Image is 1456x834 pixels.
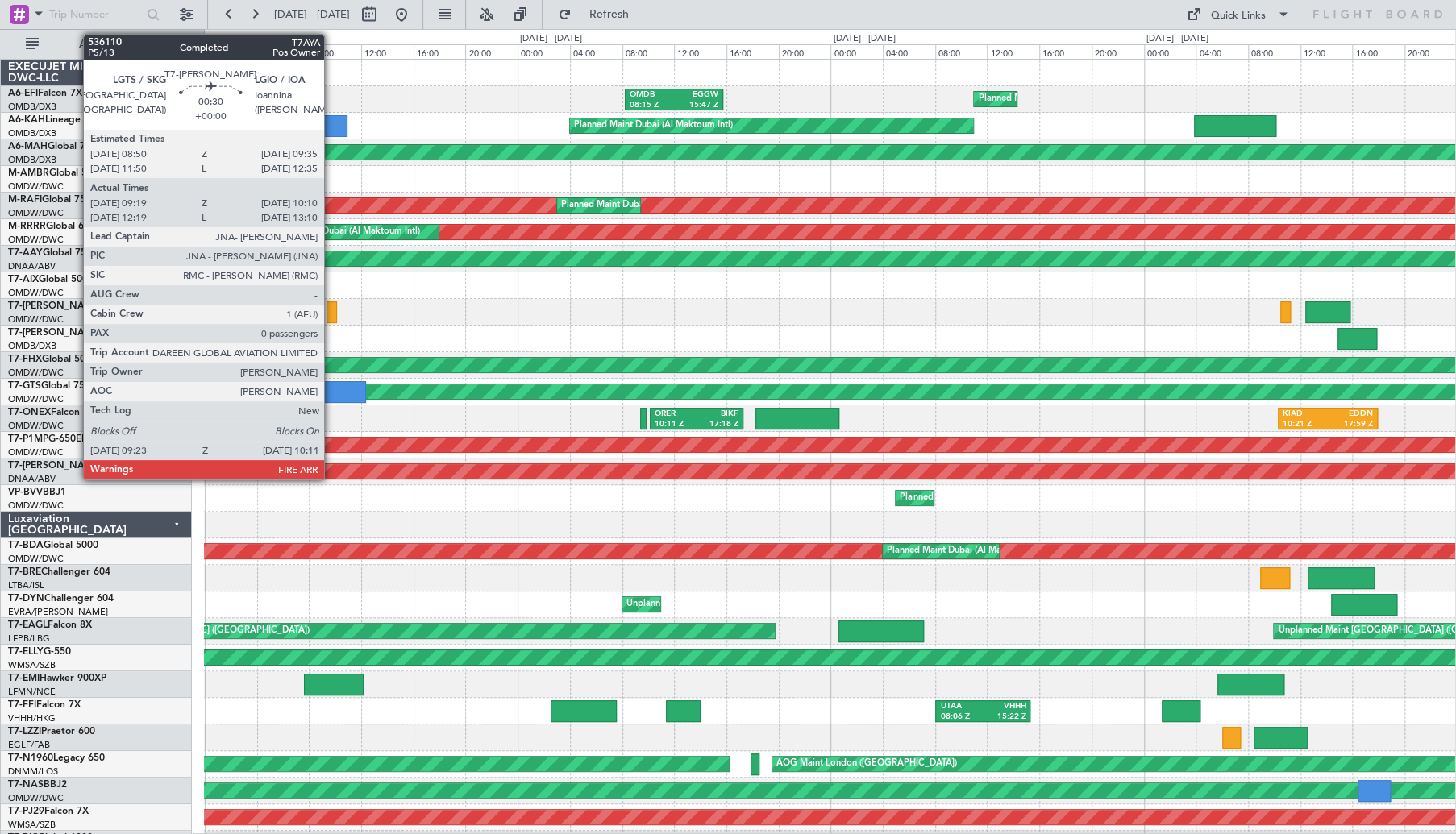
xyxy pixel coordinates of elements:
[8,248,43,258] span: T7-AAY
[8,674,106,683] a: T7-EMIHawker 900XP
[8,766,58,778] a: DNMM/LOS
[983,701,1025,712] div: VHHH
[8,488,43,497] span: VP-BVV
[1039,44,1092,59] div: 16:00
[626,592,833,616] div: Unplanned Maint [GEOGRAPHIC_DATA] (Riga Intl)
[8,142,102,151] a: A6-MAHGlobal 7500
[1196,44,1248,59] div: 04:00
[8,340,56,352] a: OMDB/DXB
[1144,44,1196,59] div: 00:00
[8,807,89,816] a: T7-PJ29Falcon 7X
[8,739,50,751] a: EGLF/FAB
[8,301,102,311] span: T7-[PERSON_NAME]
[1248,44,1300,59] div: 08:00
[1283,409,1328,420] div: KIAD
[261,220,420,244] div: Planned Maint Dubai (Al Maktoum Intl)
[883,44,935,59] div: 04:00
[8,579,44,591] a: LTBA/ISL
[833,32,895,46] div: [DATE] - [DATE]
[574,114,733,138] div: Planned Maint Dubai (Al Maktoum Intl)
[8,195,42,205] span: M-RAFI
[300,459,459,483] div: Planned Maint Dubai (Al Maktoum Intl)
[8,686,56,698] a: LFMN/NCE
[8,222,101,231] a: M-RRRRGlobal 6000
[776,752,957,776] div: AOG Maint London ([GEOGRAPHIC_DATA])
[8,594,114,604] a: T7-DYNChallenger 604
[551,2,647,27] button: Refresh
[8,792,64,804] a: OMDW/DWC
[630,100,674,111] div: 08:15 Z
[8,700,36,710] span: T7-FFI
[1352,44,1404,59] div: 16:00
[8,154,56,166] a: OMDB/DXB
[8,567,41,577] span: T7-BRE
[8,473,56,485] a: DNAA/ABV
[8,488,66,497] a: VP-BVVBBJ1
[8,727,95,736] a: T7-LZZIPraetor 600
[940,712,983,723] div: 08:06 Z
[8,712,56,724] a: VHHH/HKG
[940,701,983,712] div: UTAA
[8,620,48,630] span: T7-EAGL
[8,207,64,219] a: OMDW/DWC
[49,2,142,27] input: Trip Number
[8,275,94,284] a: T7-AIXGlobal 5000
[830,44,883,59] div: 00:00
[1328,409,1373,420] div: EDDN
[674,100,718,111] div: 15:47 Z
[8,393,64,405] a: OMDW/DWC
[978,87,1232,111] div: Planned Maint [GEOGRAPHIC_DATA] ([GEOGRAPHIC_DATA])
[465,44,518,59] div: 20:00
[983,712,1025,723] div: 15:22 Z
[8,367,64,379] a: OMDW/DWC
[8,234,64,246] a: OMDW/DWC
[8,753,53,763] span: T7-N1960
[8,567,110,577] a: T7-BREChallenger 604
[697,409,738,420] div: BIKF
[779,44,831,59] div: 20:00
[274,7,350,22] span: [DATE] - [DATE]
[1300,44,1353,59] div: 12:00
[8,287,64,299] a: OMDW/DWC
[570,44,622,59] div: 04:00
[8,420,64,432] a: OMDW/DWC
[1146,32,1208,46] div: [DATE] - [DATE]
[887,539,1046,563] div: Planned Maint Dubai (Al Maktoum Intl)
[8,328,156,338] a: T7-[PERSON_NAME]Global 6000
[8,328,102,338] span: T7-[PERSON_NAME]
[8,620,92,630] a: T7-EAGLFalcon 8X
[630,89,674,101] div: OMDB
[674,44,726,59] div: 12:00
[8,541,44,550] span: T7-BDA
[8,753,105,763] a: T7-N1960Legacy 650
[1179,2,1298,27] button: Quick Links
[8,553,64,565] a: OMDW/DWC
[8,89,82,98] a: A6-EFIFalcon 7X
[8,461,102,471] span: T7-[PERSON_NAME]
[8,819,56,831] a: WMSA/SZB
[414,44,466,59] div: 16:00
[8,807,44,816] span: T7-PJ29
[8,408,51,417] span: T7-ONEX
[726,44,779,59] div: 16:00
[8,780,67,790] a: T7-NASBBJ2
[8,248,98,258] a: T7-AAYGlobal 7500
[42,39,170,50] span: All Aircraft
[8,541,98,550] a: T7-BDAGlobal 5000
[102,619,310,643] div: Planned Maint [US_STATE] ([GEOGRAPHIC_DATA])
[8,168,104,178] a: M-AMBRGlobal 5000
[257,44,310,59] div: 04:00
[8,647,44,657] span: T7-ELLY
[8,446,64,458] a: OMDW/DWC
[309,44,361,59] div: 08:00
[622,44,675,59] div: 08:00
[900,486,1059,510] div: Planned Maint Dubai (Al Maktoum Intl)
[655,419,697,430] div: 10:11 Z
[8,727,41,736] span: T7-LZZI
[935,44,988,59] div: 08:00
[575,9,643,20] span: Refresh
[8,260,56,272] a: DNAA/ABV
[8,195,97,205] a: M-RAFIGlobal 7500
[520,32,582,46] div: [DATE] - [DATE]
[655,409,697,420] div: ORER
